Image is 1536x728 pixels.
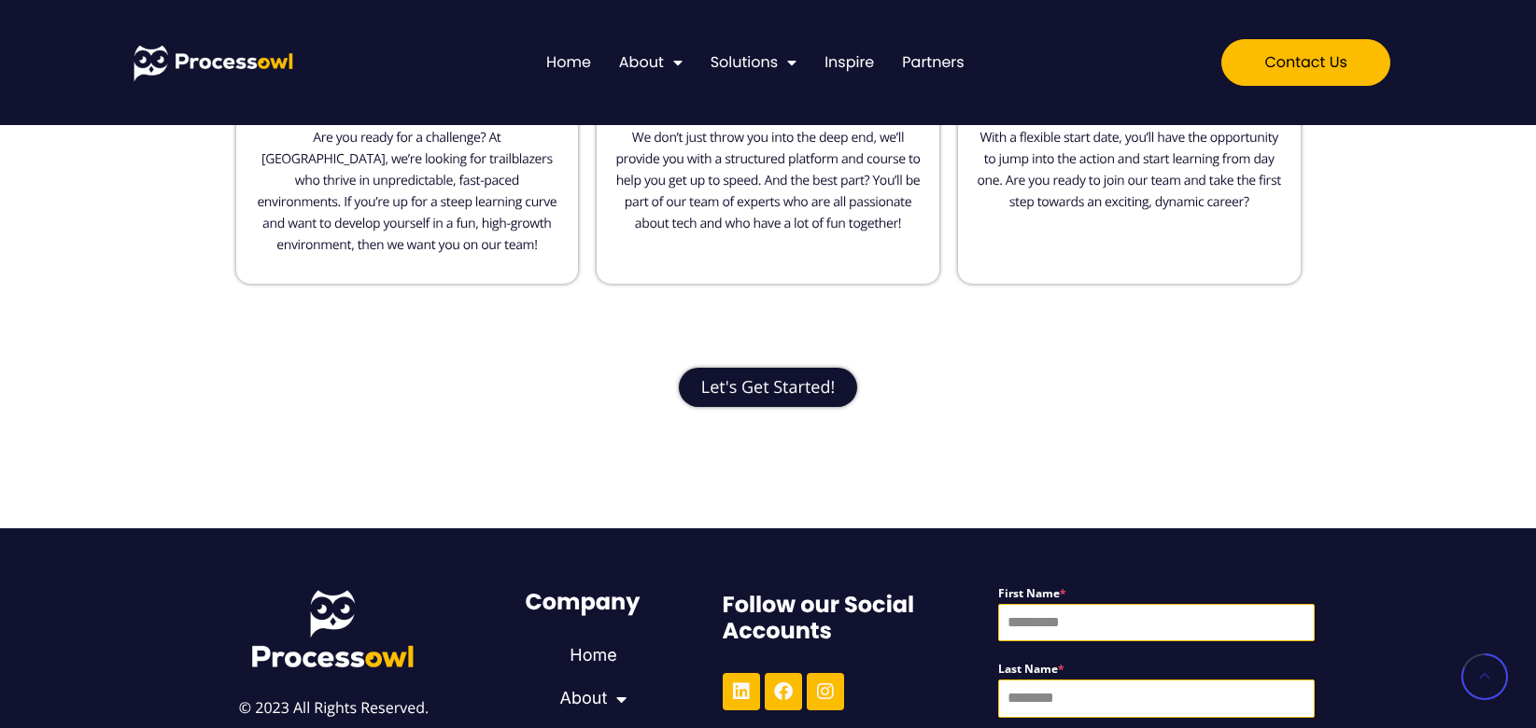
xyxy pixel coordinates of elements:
[1221,39,1389,86] a: Contact us
[619,50,683,75] a: About
[679,368,857,407] a: Let's Get Started!
[902,50,964,75] a: Partners
[255,127,560,256] h2: Are you ready for a challenge? At [GEOGRAPHIC_DATA], we’re looking for trailblazers who thrive in...
[701,379,835,396] span: Let's Get Started!
[507,635,681,678] a: Home
[824,50,874,75] a: Inspire
[977,127,1282,213] h2: With a flexible start date, you’ll have the opportunity to jump into the action and start learnin...
[546,50,965,75] nav: Menu
[199,694,470,721] p: © 2023 All Rights Reserved.
[507,678,681,721] a: About
[526,590,681,616] h6: Company
[546,50,591,75] a: Home
[998,584,1316,603] label: First Name
[247,584,420,676] img: Process Owl Logo V2
[615,127,921,234] h2: We don’t just throw you into the deep end, we’ll provide you with a structured platform and cours...
[723,593,979,645] h6: Follow our Social Accounts
[998,660,1316,679] label: Last Name
[1264,55,1346,70] span: Contact us
[711,50,796,75] a: Solutions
